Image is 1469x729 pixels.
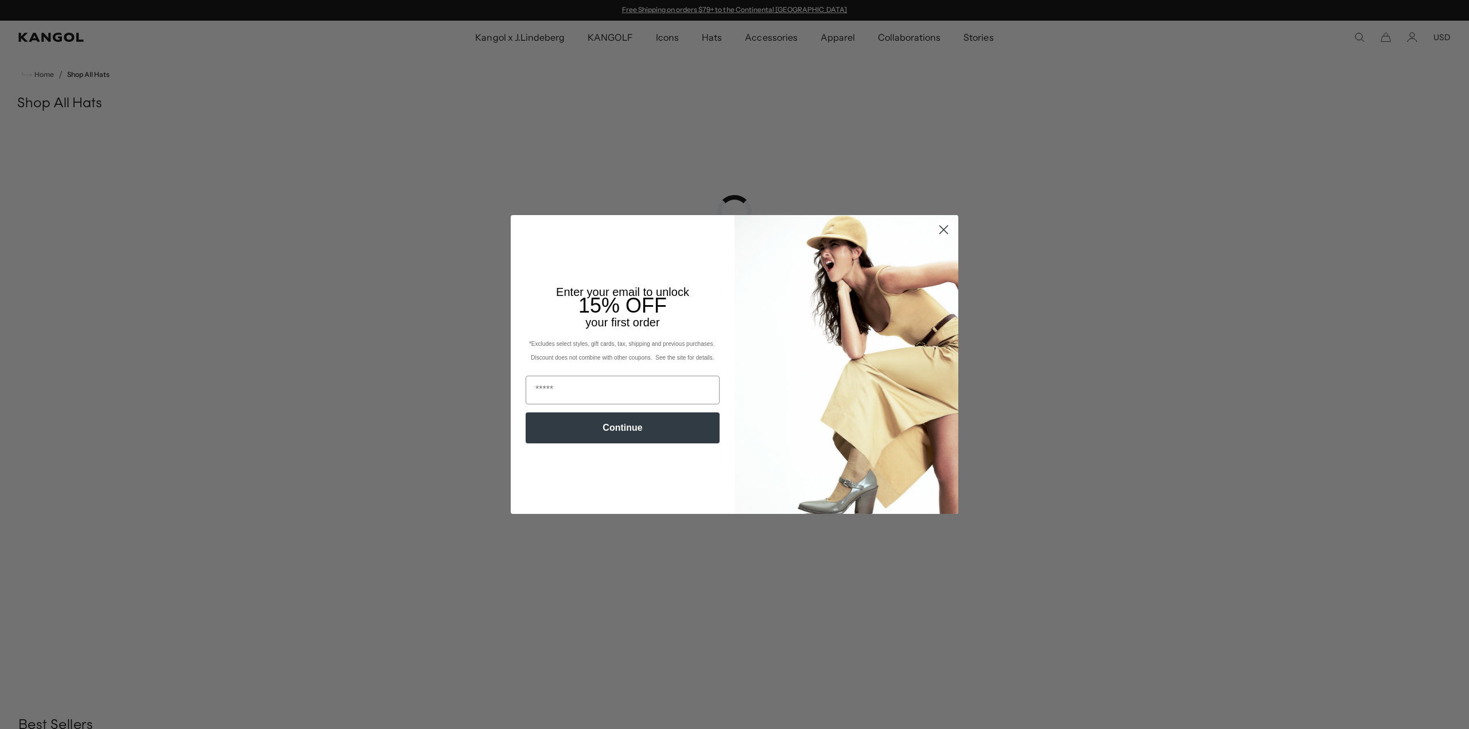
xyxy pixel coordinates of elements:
[526,376,720,404] input: Email
[585,316,659,329] span: your first order
[934,220,954,240] button: Close dialog
[526,412,720,443] button: Continue
[734,215,958,513] img: 93be19ad-e773-4382-80b9-c9d740c9197f.jpeg
[556,286,689,298] span: Enter your email to unlock
[578,294,667,317] span: 15% OFF
[529,341,716,361] span: *Excludes select styles, gift cards, tax, shipping and previous purchases. Discount does not comb...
